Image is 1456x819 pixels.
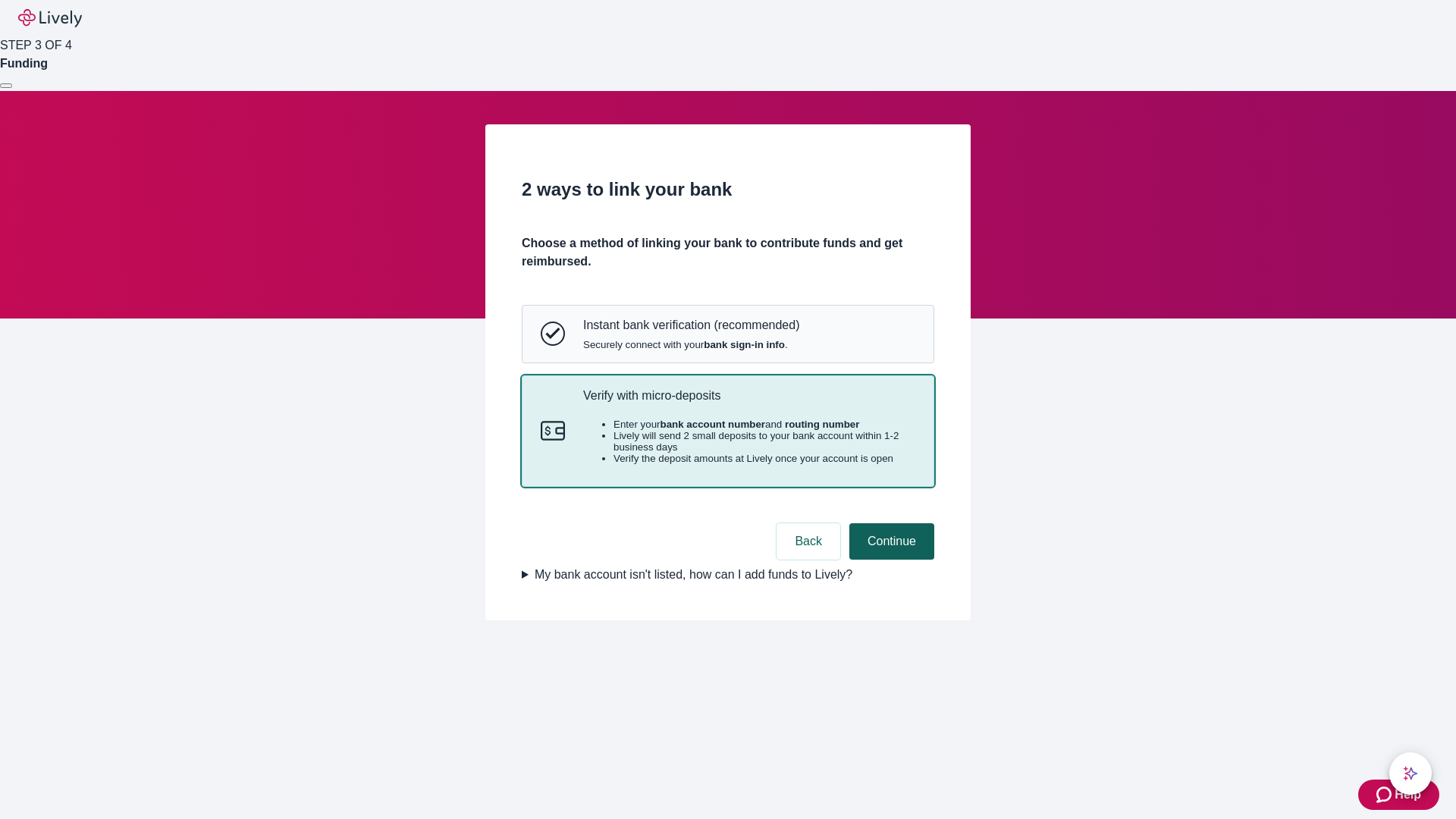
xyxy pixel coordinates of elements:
li: Lively will send 2 small deposits to your bank account within 1-2 business days [613,430,915,453]
span: Securely connect with your . [583,339,799,350]
img: Lively [18,9,82,27]
button: Zendesk support iconHelp [1358,780,1439,810]
button: chat [1389,752,1432,795]
strong: routing number [785,419,859,430]
svg: Instant bank verification [541,322,565,346]
button: Continue [849,523,934,560]
strong: bank account number [661,419,766,430]
h2: 2 ways to link your bank [522,176,934,203]
summary: My bank account isn't listed, how can I add funds to Lively? [522,566,934,584]
svg: Lively AI Assistant [1403,766,1418,781]
li: Verify the deposit amounts at Lively once your account is open [613,453,915,464]
button: Instant bank verificationInstant bank verification (recommended)Securely connect with yourbank si... [522,306,934,362]
button: Micro-depositsVerify with micro-depositsEnter yourbank account numberand routing numberLively wil... [522,376,934,487]
strong: bank sign-in info [704,339,785,350]
svg: Micro-deposits [541,419,565,443]
span: Help [1395,786,1421,804]
svg: Zendesk support icon [1376,786,1395,804]
li: Enter your and [613,419,915,430]
p: Verify with micro-deposits [583,388,915,403]
p: Instant bank verification (recommended) [583,318,799,332]
button: Back [777,523,840,560]
h4: Choose a method of linking your bank to contribute funds and get reimbursed. [522,234,934,271]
